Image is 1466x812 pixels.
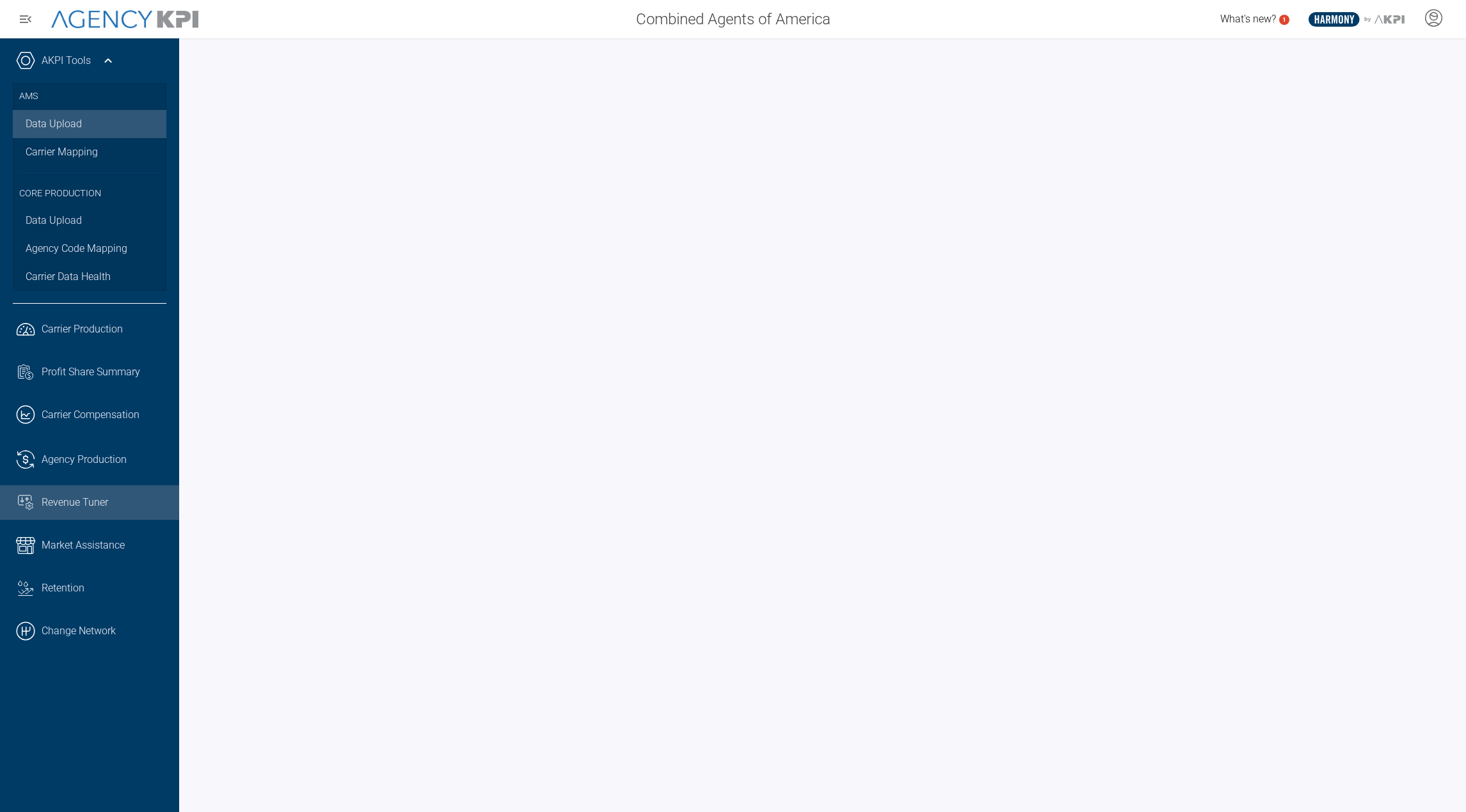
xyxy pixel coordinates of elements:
[42,322,123,337] span: Carrier Production
[42,538,125,553] span: Market Assistance
[13,235,166,263] a: Agency Code Mapping
[1220,13,1276,25] span: What's new?
[42,452,127,467] span: Agency Production
[636,8,831,31] span: Combined Agents of America
[19,173,160,207] h3: Core Production
[13,207,166,235] a: Data Upload
[42,53,91,68] a: AKPI Tools
[26,269,111,285] span: Carrier Data Health
[42,407,139,423] span: Carrier Compensation
[42,495,108,510] span: Revenue Tuner
[13,138,166,166] a: Carrier Mapping
[42,364,140,380] span: Profit Share Summary
[13,110,166,138] a: Data Upload
[19,83,160,110] h3: AMS
[13,263,166,291] a: Carrier Data Health
[1279,15,1289,25] a: 1
[42,581,166,596] div: Retention
[1282,16,1286,23] text: 1
[51,10,198,29] img: AgencyKPI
